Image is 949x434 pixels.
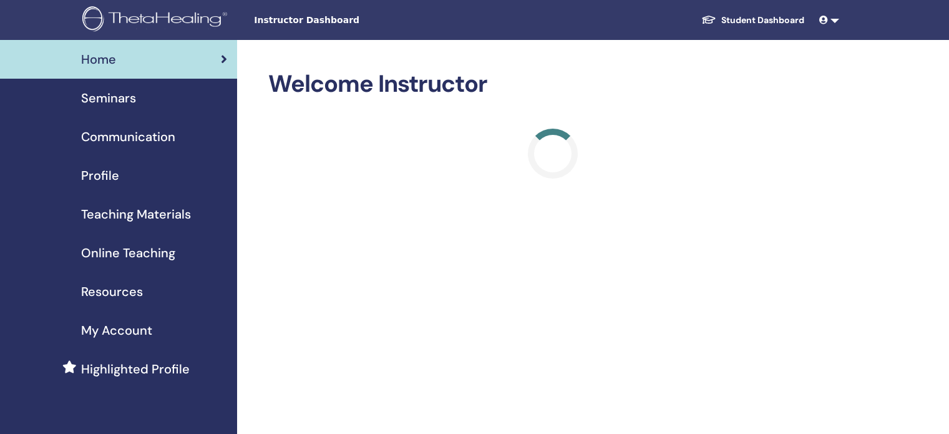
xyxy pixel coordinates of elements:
span: Communication [81,127,175,146]
span: Seminars [81,89,136,107]
h2: Welcome Instructor [268,70,837,99]
span: Online Teaching [81,244,175,262]
a: Student Dashboard [691,9,814,32]
span: Highlighted Profile [81,360,190,378]
span: Teaching Materials [81,205,191,224]
img: logo.png [82,6,231,34]
img: graduation-cap-white.svg [701,14,716,25]
span: Home [81,50,116,69]
span: Instructor Dashboard [254,14,441,27]
span: Profile [81,166,119,185]
span: My Account [81,321,152,340]
span: Resources [81,282,143,301]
